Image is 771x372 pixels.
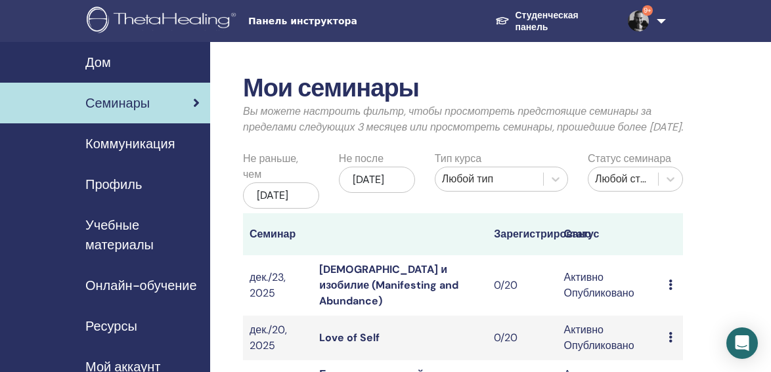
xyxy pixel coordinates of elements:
[558,255,663,316] td: Активно Опубликовано
[487,213,557,255] th: Зарегистрировано
[588,151,671,167] label: Статус семинара
[243,213,313,255] th: Семинар
[435,151,481,167] label: Тип курса
[243,255,313,316] td: дек./23, 2025
[487,255,557,316] td: 0/20
[85,93,150,113] span: Семинары
[85,316,137,336] span: Ресурсы
[558,213,663,255] th: Статус
[85,215,200,255] span: Учебные материалы
[243,104,683,135] p: Вы можете настроить фильтр, чтобы просмотреть предстоящие семинары за пределами следующих 3 месяц...
[243,182,319,209] div: [DATE]
[495,16,510,26] img: graduation-cap-white.svg
[558,316,663,360] td: Активно Опубликовано
[85,175,142,194] span: Профиль
[243,316,313,360] td: дек./20, 2025
[485,3,617,39] a: Студенческая панель
[319,331,380,344] a: Love of Self
[642,5,653,16] span: 9+
[628,10,649,31] img: default.jpg
[87,7,240,36] img: logo.png
[243,151,319,182] label: Не раньше, чем
[339,167,415,193] div: [DATE]
[595,171,651,187] div: Любой статус
[726,327,758,359] div: Open Intercom Messenger
[248,14,445,28] span: Панель инструктора
[243,73,683,104] h2: Мои семинары
[339,151,384,167] label: Не после
[85,52,111,72] span: Дом
[85,134,175,154] span: Коммуникация
[442,171,537,187] div: Любой тип
[319,262,458,308] a: [DEMOGRAPHIC_DATA] и изобилие (Manifesting and Abundance)
[85,276,197,295] span: Онлайн-обучение
[487,316,557,360] td: 0/20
